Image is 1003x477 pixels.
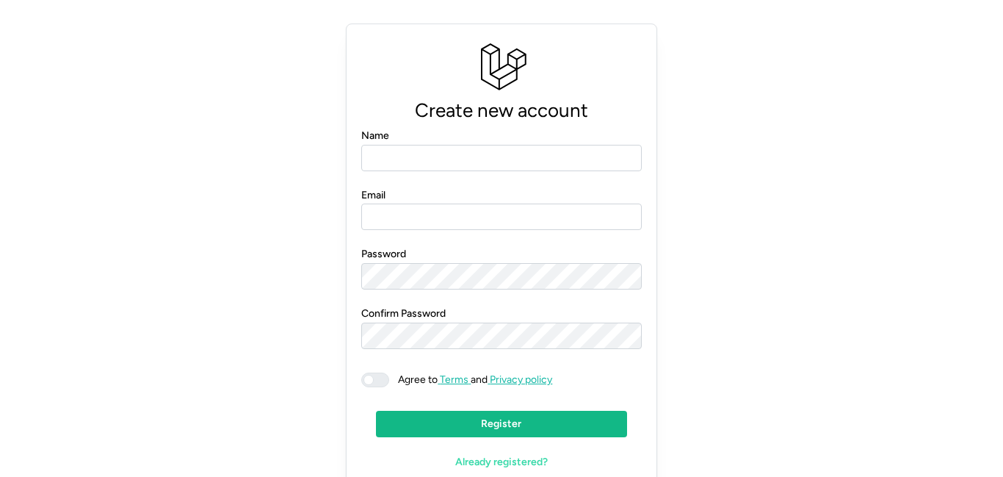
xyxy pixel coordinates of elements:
[361,95,641,126] p: Create new account
[376,411,626,437] button: Register
[488,373,552,386] a: Privacy policy
[361,187,385,204] label: Email
[389,373,552,387] span: and
[361,246,406,262] label: Password
[455,450,548,475] span: Already registered?
[438,373,471,386] a: Terms
[361,128,389,144] label: Name
[481,412,521,437] span: Register
[376,449,626,476] a: Already registered?
[361,306,446,322] label: Confirm Password
[398,373,438,386] span: Agree to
